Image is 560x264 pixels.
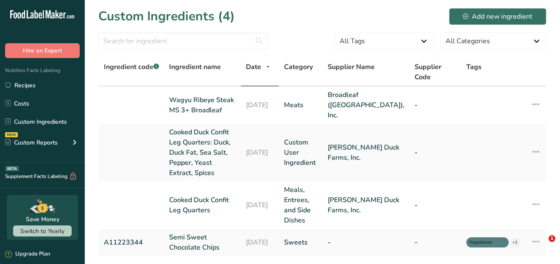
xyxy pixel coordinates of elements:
span: Supplier Code [415,62,456,82]
a: - [415,147,456,158]
div: Add new ingredient [463,11,532,22]
a: - [328,237,404,247]
span: Switch to Yearly [20,227,64,235]
a: - [415,200,456,210]
button: Switch to Yearly [13,225,72,236]
a: - [415,237,456,247]
a: Cooked Duck Confit Leg Quarters [169,195,236,215]
span: Ingredient code [104,62,159,72]
a: Custom User Ingredient [284,137,317,168]
div: Upgrade Plan [5,250,50,258]
a: Wagyu Ribeye Steak MS 3+ Broadleaf [169,95,236,115]
div: NEW [5,132,18,137]
button: Hire an Expert [5,43,80,58]
a: Meals, Entrees, and Side Dishes [284,185,317,225]
iframe: Intercom live chat [531,235,552,256]
a: Sweets [284,237,317,247]
span: Supplier Name [328,62,375,72]
a: [DATE] [246,147,274,158]
a: [DATE] [246,100,274,110]
span: Vegetarian [469,239,499,246]
span: 1 [549,235,555,242]
div: Save Money [26,215,59,224]
h1: Custom Ingredients (4) [98,7,235,26]
a: Broadleaf ([GEOGRAPHIC_DATA]), Inc. [328,90,404,120]
a: [DATE] [246,237,274,247]
div: BETA [6,166,19,171]
a: [PERSON_NAME] Duck Farms, Inc. [328,195,404,215]
a: Cooked Duck Confit Leg Quarters: Duck, Duck Fat, Sea Salt, Pepper, Yeast Extract, Spices [169,127,236,178]
div: Custom Reports [5,138,58,147]
a: [DATE] [246,200,274,210]
span: Category [284,62,313,72]
a: - [415,100,456,110]
input: Search for ingredient [98,33,268,50]
span: Date [246,62,261,72]
a: Meats [284,100,317,110]
a: Semi Sweet Chocolate Chips [169,232,236,253]
button: Add new ingredient [449,8,546,25]
a: [PERSON_NAME] Duck Farms, Inc. [328,142,404,163]
a: A11223344 [104,237,159,247]
span: Tags [466,62,482,72]
span: Ingredient name [169,62,221,72]
div: +1 [510,238,520,247]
